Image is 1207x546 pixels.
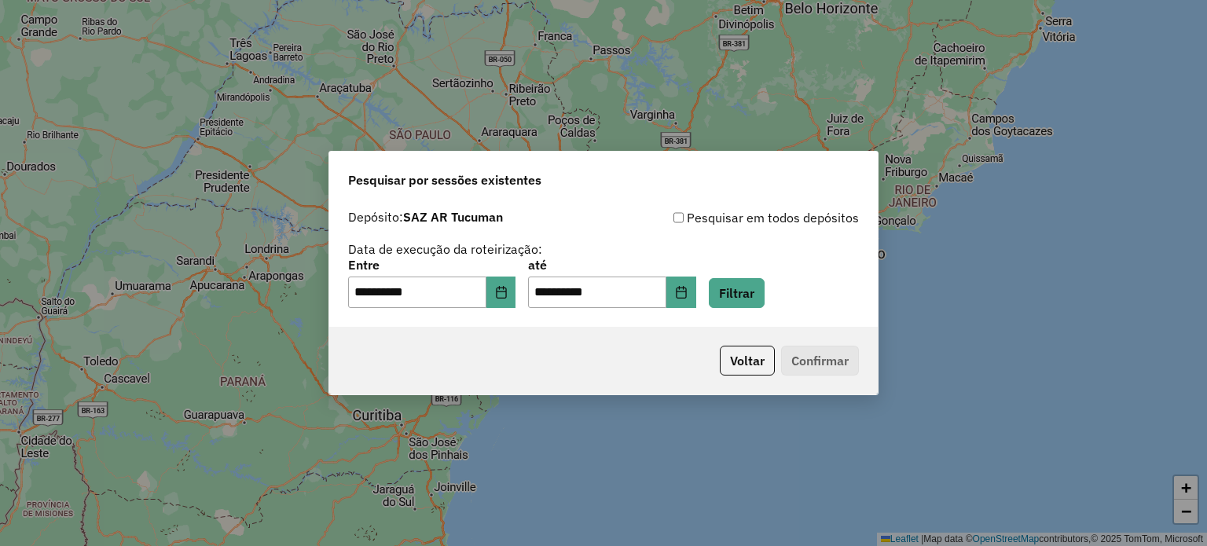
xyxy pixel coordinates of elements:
button: Filtrar [709,278,765,308]
span: Pesquisar por sessões existentes [348,170,541,189]
label: Data de execução da roteirização: [348,240,542,258]
div: Pesquisar em todos depósitos [603,208,859,227]
strong: SAZ AR Tucuman [403,209,503,225]
button: Voltar [720,346,775,376]
label: Entre [348,255,515,274]
button: Choose Date [666,277,696,308]
label: até [528,255,695,274]
button: Choose Date [486,277,516,308]
label: Depósito: [348,207,503,226]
